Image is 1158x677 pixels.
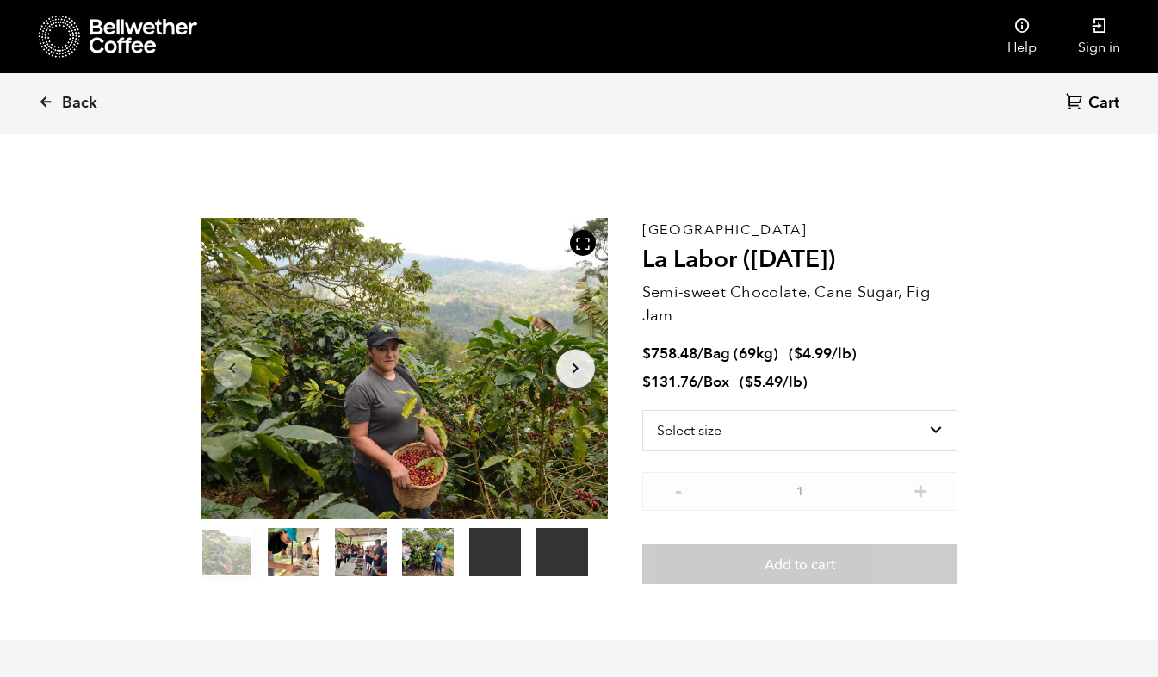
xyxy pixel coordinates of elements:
[745,372,753,392] span: $
[62,93,97,114] span: Back
[697,372,703,392] span: /
[910,481,932,498] button: +
[783,372,802,392] span: /lb
[642,544,958,584] button: Add to cart
[745,372,783,392] bdi: 5.49
[697,344,703,363] span: /
[642,344,651,363] span: $
[642,372,651,392] span: $
[1088,93,1119,114] span: Cart
[536,528,588,576] video: Your browser does not support the video tag.
[642,245,958,275] h2: La Labor ([DATE])
[642,372,697,392] bdi: 131.76
[703,344,778,363] span: Bag (69kg)
[794,344,802,363] span: $
[703,372,729,392] span: Box
[794,344,832,363] bdi: 4.99
[1066,92,1124,115] a: Cart
[469,528,521,576] video: Your browser does not support the video tag.
[832,344,851,363] span: /lb
[740,372,808,392] span: ( )
[642,281,958,327] p: Semi-sweet Chocolate, Cane Sugar, Fig Jam
[668,481,690,498] button: -
[642,344,697,363] bdi: 758.48
[789,344,857,363] span: ( )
